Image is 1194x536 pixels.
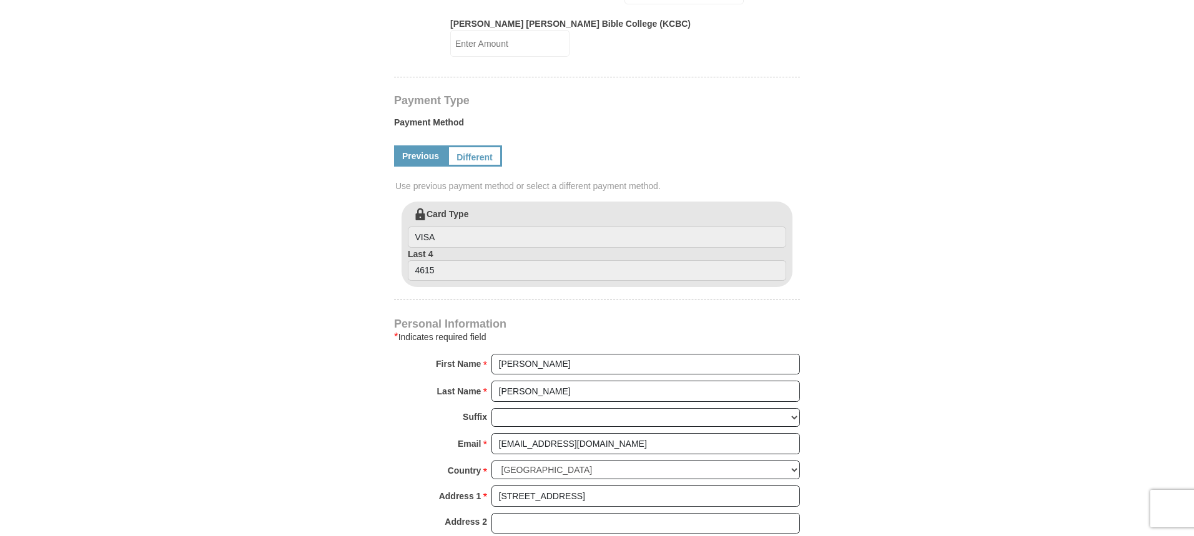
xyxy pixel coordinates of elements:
strong: First Name [436,355,481,373]
strong: Suffix [463,408,487,426]
label: Card Type [408,208,786,248]
h4: Personal Information [394,319,800,329]
strong: Address 1 [439,487,481,505]
a: Previous [394,145,447,167]
strong: Country [448,462,481,479]
label: [PERSON_NAME] [PERSON_NAME] Bible College (KCBC) [450,17,691,30]
strong: Last Name [437,383,481,400]
strong: Email [458,435,481,452]
strong: Address 2 [445,513,487,530]
label: Payment Method [394,116,800,135]
div: Indicates required field [394,329,800,344]
span: Use previous payment method or select a different payment method. [395,180,801,192]
input: Card Type [408,227,786,248]
a: Different [447,145,502,167]
h4: Payment Type [394,95,800,105]
input: Last 4 [408,260,786,281]
input: Enter Amount [450,30,570,57]
label: Last 4 [408,248,786,281]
